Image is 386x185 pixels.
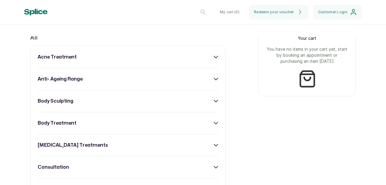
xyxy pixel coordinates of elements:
[254,10,294,14] span: Redeem your voucher
[313,5,362,19] button: Customer Login
[38,97,73,105] h3: body sculpting
[38,164,69,171] h3: consultation
[38,53,77,61] h3: acne treatment
[215,5,244,19] button: My cart (0)
[249,5,308,19] button: Redeem your voucher
[38,142,108,149] h3: [MEDICAL_DATA] treatments
[30,33,37,42] p: All
[38,120,76,127] h3: body treatment
[318,10,347,14] span: Customer Login
[266,46,348,64] p: You have no items in your cart yet, start by booking an appointment or purchasing an item [DATE]
[266,35,348,41] p: Your cart
[38,75,83,83] h3: anti- ageing range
